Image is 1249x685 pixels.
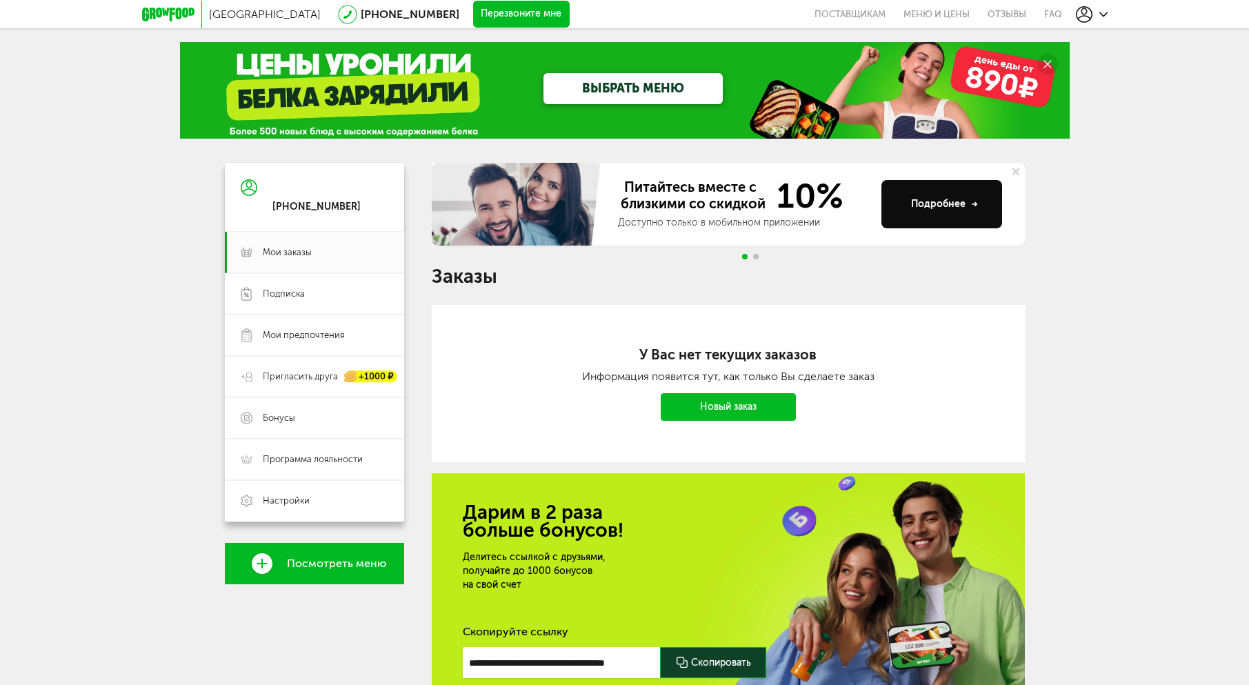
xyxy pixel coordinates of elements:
img: family-banner.579af9d.jpg [432,163,604,246]
a: Программа лояльности [225,439,404,480]
span: Питайтесь вместе с близкими со скидкой [618,179,768,213]
a: Посмотреть меню [225,543,404,584]
span: Посмотреть меню [287,557,386,570]
span: Мои предпочтения [263,329,344,341]
span: Программа лояльности [263,453,363,466]
a: [PHONE_NUMBER] [361,8,459,21]
span: Пригласить друга [263,370,338,383]
a: Пригласить друга +1000 ₽ [225,356,404,397]
a: ВЫБРАТЬ МЕНЮ [543,73,723,104]
div: Скопируйте ссылку [463,625,994,639]
a: Новый заказ [661,393,796,421]
span: Go to slide 2 [753,254,759,259]
a: Мои предпочтения [225,315,404,356]
span: Мои заказы [263,246,312,259]
div: Делитесь ссылкой с друзьями, получайте до 1000 бонусов на свой счет [463,550,784,592]
div: Доступно только в мобильном приложении [618,216,870,230]
h1: Заказы [432,268,1025,286]
a: Бонусы [225,397,404,439]
span: Бонусы [263,412,295,424]
span: 10% [768,179,843,213]
span: Go to slide 1 [742,254,748,259]
h2: У Вас нет текущих заказов [487,346,970,363]
div: Подробнее [911,197,978,211]
h2: Дарим в 2 раза больше бонусов! [463,504,994,539]
button: Подробнее [881,180,1002,228]
div: [PHONE_NUMBER] [272,201,361,213]
div: Информация появится тут, как только Вы сделаете заказ [487,370,970,383]
div: +1000 ₽ [345,371,397,383]
button: Перезвоните мне [473,1,570,28]
span: Настройки [263,495,310,507]
a: Мои заказы [225,232,404,273]
span: [GEOGRAPHIC_DATA] [209,8,321,21]
span: Подписка [263,288,305,300]
a: Настройки [225,480,404,522]
a: Подписка [225,273,404,315]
